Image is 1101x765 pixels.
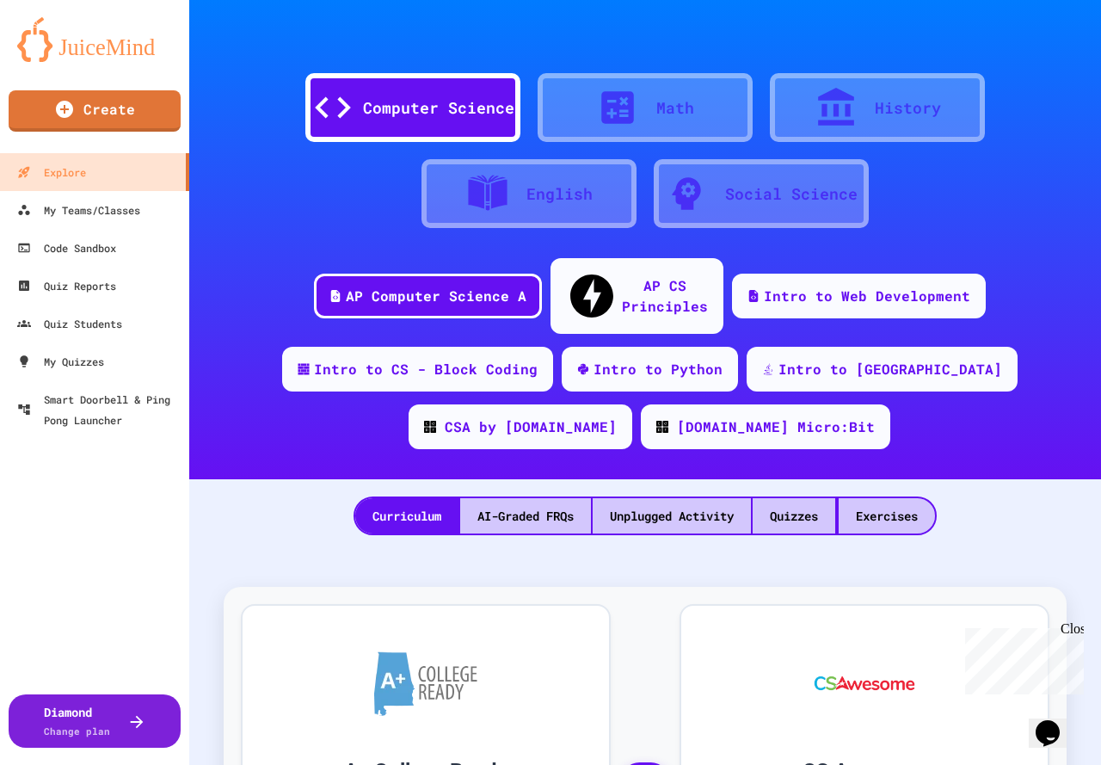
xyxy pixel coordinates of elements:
div: Computer Science [363,96,514,120]
div: Chat with us now!Close [7,7,119,109]
div: Smart Doorbell & Ping Pong Launcher [17,389,182,430]
div: Quiz Reports [17,275,116,296]
img: CODE_logo_RGB.png [424,421,436,433]
div: Intro to [GEOGRAPHIC_DATA] [778,359,1002,379]
a: Create [9,90,181,132]
div: Intro to CS - Block Coding [314,359,538,379]
img: logo-orange.svg [17,17,172,62]
img: A+ College Ready [374,651,477,716]
div: Diamond [44,703,110,739]
img: CODE_logo_RGB.png [656,421,668,433]
div: English [526,182,593,206]
div: My Teams/Classes [17,200,140,220]
div: Social Science [725,182,858,206]
div: Code Sandbox [17,238,116,258]
div: AI-Graded FRQs [460,498,591,534]
div: Quizzes [753,498,835,534]
iframe: chat widget [1029,696,1084,748]
button: DiamondChange plan [9,694,181,748]
div: Explore [17,162,86,182]
div: History [875,96,941,120]
iframe: chat widget [958,621,1084,694]
div: Intro to Python [594,359,723,379]
img: CS Awesome [797,632,932,735]
div: CSA by [DOMAIN_NAME] [445,416,617,437]
div: Curriculum [355,498,458,534]
div: [DOMAIN_NAME] Micro:Bit [677,416,875,437]
div: Unplugged Activity [593,498,751,534]
div: My Quizzes [17,351,104,372]
div: Exercises [839,498,935,534]
span: Change plan [44,725,110,737]
div: Math [656,96,694,120]
div: Quiz Students [17,313,122,334]
div: Intro to Web Development [764,286,970,306]
div: AP CS Principles [622,275,708,317]
div: AP Computer Science A [346,286,526,306]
